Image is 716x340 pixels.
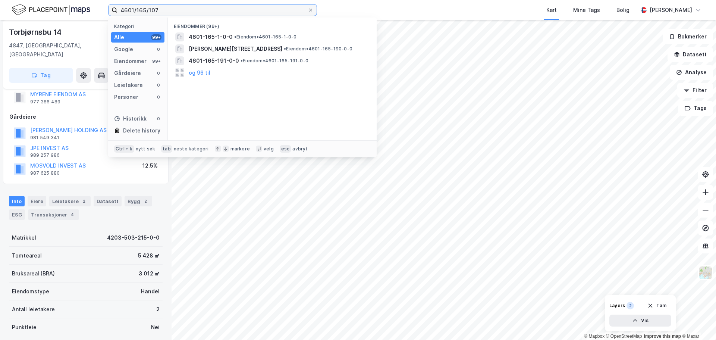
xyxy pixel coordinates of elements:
[663,29,713,44] button: Bokmerker
[626,302,634,309] div: 2
[12,251,42,260] div: Tomteareal
[616,6,629,15] div: Bolig
[28,209,79,220] div: Transaksjoner
[12,233,36,242] div: Matrikkel
[9,209,25,220] div: ESG
[12,269,55,278] div: Bruksareal (BRA)
[30,99,60,105] div: 977 386 489
[670,65,713,80] button: Analyse
[142,197,149,205] div: 2
[30,135,59,141] div: 981 549 341
[644,334,681,339] a: Improve this map
[679,304,716,340] div: Kontrollprogram for chat
[9,41,122,59] div: 4847, [GEOGRAPHIC_DATA], [GEOGRAPHIC_DATA]
[284,46,286,52] span: •
[241,58,308,64] span: Eiendom • 4601-165-191-0-0
[643,300,671,312] button: Tøm
[114,81,143,90] div: Leietakere
[241,58,243,63] span: •
[12,305,55,314] div: Antall leietakere
[12,287,49,296] div: Eiendomstype
[142,161,158,170] div: 12.5%
[584,334,604,339] a: Mapbox
[136,146,156,152] div: nytt søk
[9,196,25,206] div: Info
[114,45,133,54] div: Google
[123,126,160,135] div: Delete history
[138,251,160,260] div: 5 428 ㎡
[679,304,716,340] iframe: Chat Widget
[573,6,600,15] div: Mine Tags
[189,56,239,65] span: 4601-165-191-0-0
[189,68,210,77] button: og 96 til
[156,94,161,100] div: 0
[9,112,162,121] div: Gårdeiere
[125,196,152,206] div: Bygg
[650,6,692,15] div: [PERSON_NAME]
[606,334,642,339] a: OpenStreetMap
[156,82,161,88] div: 0
[12,3,90,16] img: logo.f888ab2527a4732fd821a326f86c7f29.svg
[9,26,63,38] div: Torbjørnsbu 14
[117,4,308,16] input: Søk på adresse, matrikkel, gårdeiere, leietakere eller personer
[94,196,122,206] div: Datasett
[49,196,91,206] div: Leietakere
[114,57,147,66] div: Eiendommer
[30,152,60,158] div: 989 257 986
[28,196,46,206] div: Eiere
[156,305,160,314] div: 2
[280,145,291,153] div: esc
[161,145,172,153] div: tab
[114,114,147,123] div: Historikk
[114,145,134,153] div: Ctrl + k
[609,315,671,327] button: Vis
[114,69,141,78] div: Gårdeiere
[234,34,236,40] span: •
[151,34,161,40] div: 99+
[189,32,233,41] span: 4601-165-1-0-0
[168,18,377,31] div: Eiendommer (99+)
[30,170,60,176] div: 987 625 880
[141,287,160,296] div: Handel
[546,6,557,15] div: Kart
[234,34,297,40] span: Eiendom • 4601-165-1-0-0
[151,323,160,332] div: Nei
[677,83,713,98] button: Filter
[609,303,625,309] div: Layers
[156,70,161,76] div: 0
[698,266,713,280] img: Z
[80,197,88,205] div: 2
[174,146,209,152] div: neste kategori
[230,146,250,152] div: markere
[69,211,76,218] div: 4
[189,44,282,53] span: [PERSON_NAME][STREET_ADDRESS]
[284,46,352,52] span: Eiendom • 4601-165-190-0-0
[9,68,73,83] button: Tag
[151,58,161,64] div: 99+
[114,33,124,42] div: Alle
[139,269,160,278] div: 3 012 ㎡
[114,93,138,102] div: Personer
[668,47,713,62] button: Datasett
[678,101,713,116] button: Tags
[156,46,161,52] div: 0
[264,146,274,152] div: velg
[114,24,164,29] div: Kategori
[12,323,37,332] div: Punktleie
[156,116,161,122] div: 0
[107,233,160,242] div: 4203-503-215-0-0
[292,146,308,152] div: avbryt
